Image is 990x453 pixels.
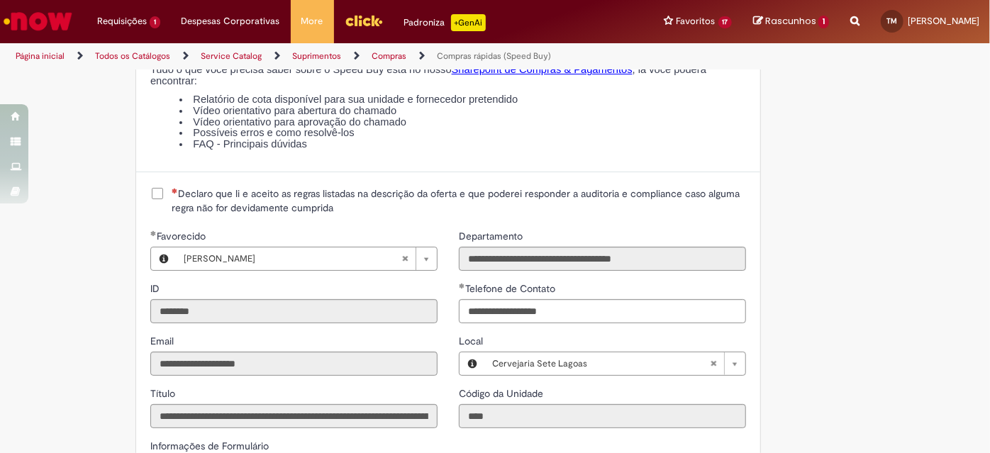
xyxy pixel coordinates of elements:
span: Requisições [97,14,147,28]
span: Somente leitura - Código da Unidade [459,387,546,400]
a: [PERSON_NAME]Limpar campo Favorecido [177,247,437,270]
input: ID [150,299,438,323]
span: Somente leitura - Email [150,335,177,347]
input: Telefone de Contato [459,299,746,323]
a: Sharepoint de Compras & Pagamentos [452,64,633,75]
span: [PERSON_NAME] [184,247,401,270]
span: 1 [150,16,160,28]
span: 1 [818,16,829,28]
label: Informações de Formulário [150,440,269,452]
label: Somente leitura - Email [150,334,177,348]
span: Despesas Corporativas [182,14,280,28]
button: Local, Visualizar este registro Cervejaria Sete Lagoas [460,352,485,375]
span: 17 [718,16,733,28]
p: +GenAi [451,14,486,31]
li: Relatório de cota disponível para sua unidade e fornecedor pretendido [179,94,746,106]
span: Local [459,335,486,347]
input: Título [150,404,438,428]
a: Service Catalog [201,50,262,62]
span: Telefone de Contato [465,282,558,295]
span: Obrigatório Preenchido [150,230,157,236]
p: Tudo o que você precisa saber sobre o Speed Buy está no nosso , lá você poderá encontrar: [150,65,746,86]
li: Vídeo orientativo para aprovação do chamado [179,117,746,128]
span: [PERSON_NAME] [908,15,979,27]
span: More [301,14,323,28]
span: Cervejaria Sete Lagoas [492,352,710,375]
label: Somente leitura - Título [150,386,178,401]
a: Suprimentos [292,50,341,62]
button: Favorecido, Visualizar este registro Tamires Melo [151,247,177,270]
input: Departamento [459,247,746,271]
a: Todos os Catálogos [95,50,170,62]
a: Cervejaria Sete LagoasLimpar campo Local [485,352,745,375]
a: Página inicial [16,50,65,62]
span: Necessários [172,188,178,194]
span: Rascunhos [765,14,816,28]
span: Somente leitura - Departamento [459,230,525,242]
span: Necessários - Favorecido [157,230,208,242]
li: Possíveis erros e como resolvê-los [179,128,746,139]
li: Vídeo orientativo para abertura do chamado [179,106,746,117]
li: FAQ - Principais dúvidas [179,139,746,150]
input: Código da Unidade [459,404,746,428]
div: Padroniza [404,14,486,31]
abbr: Limpar campo Favorecido [394,247,416,270]
a: Rascunhos [753,15,829,28]
abbr: Limpar campo Local [703,352,724,375]
span: Somente leitura - ID [150,282,162,295]
a: Compras rápidas (Speed Buy) [437,50,551,62]
span: Obrigatório Preenchido [459,283,465,289]
span: Somente leitura - Título [150,387,178,400]
span: TM [887,16,898,26]
label: Somente leitura - Código da Unidade [459,386,546,401]
ul: Trilhas de página [11,43,650,69]
span: Favoritos [677,14,716,28]
a: Compras [372,50,406,62]
img: click_logo_yellow_360x200.png [345,10,383,31]
label: Somente leitura - Departamento [459,229,525,243]
img: ServiceNow [1,7,74,35]
span: Declaro que li e aceito as regras listadas na descrição da oferta e que poderei responder a audit... [172,186,746,215]
label: Somente leitura - ID [150,281,162,296]
input: Email [150,352,438,376]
